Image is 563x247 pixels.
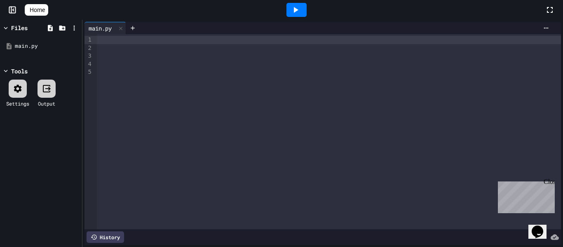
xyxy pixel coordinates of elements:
div: Files [11,24,28,32]
iframe: chat widget [495,178,555,213]
div: main.py [84,22,126,34]
div: 3 [84,52,93,60]
div: History [87,231,124,243]
div: main.py [15,42,79,50]
div: 2 [84,44,93,52]
span: Home [30,6,45,14]
div: Output [38,100,55,107]
div: 1 [84,36,93,44]
div: Chat with us now!Close [3,3,57,52]
div: 4 [84,60,93,68]
div: Settings [6,100,29,107]
a: Home [25,4,48,16]
iframe: chat widget [528,214,555,239]
div: 5 [84,68,93,76]
div: main.py [84,24,116,33]
div: Tools [11,67,28,75]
